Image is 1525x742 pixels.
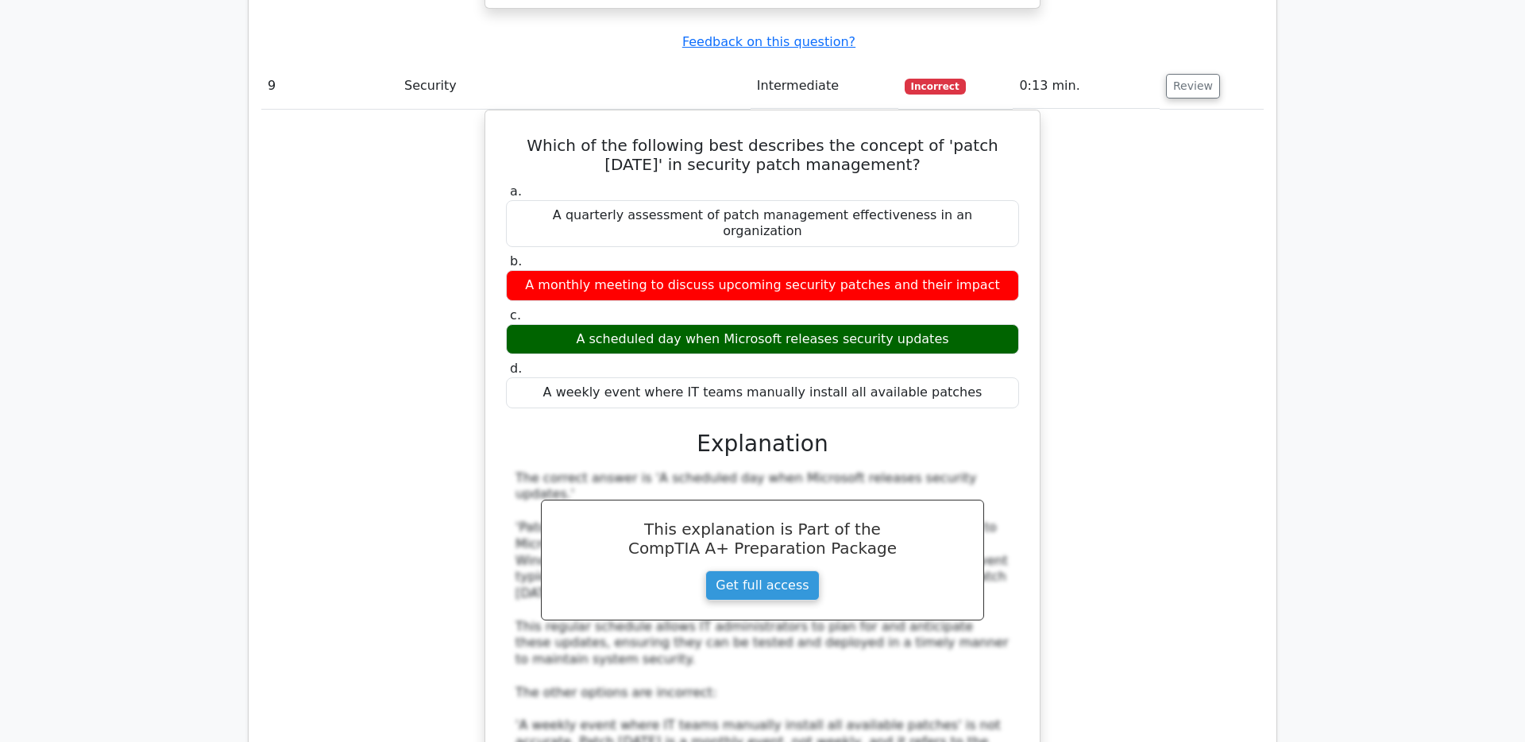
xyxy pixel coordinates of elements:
td: 9 [261,64,398,109]
div: A weekly event where IT teams manually install all available patches [506,377,1019,408]
h3: Explanation [515,431,1010,458]
td: Intermediate [751,64,898,109]
span: b. [510,253,522,269]
span: a. [510,184,522,199]
button: Review [1166,74,1220,99]
a: Feedback on this question? [682,34,855,49]
span: Incorrect [905,79,966,95]
span: c. [510,307,521,323]
a: Get full access [705,570,819,601]
div: A quarterly assessment of patch management effectiveness in an organization [506,200,1019,248]
h5: Which of the following best describes the concept of 'patch [DATE]' in security patch management? [504,136,1021,174]
td: Security [398,64,751,109]
div: A scheduled day when Microsoft releases security updates [506,324,1019,355]
span: d. [510,361,522,376]
div: A monthly meeting to discuss upcoming security patches and their impact [506,270,1019,301]
td: 0:13 min. [1013,64,1160,109]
